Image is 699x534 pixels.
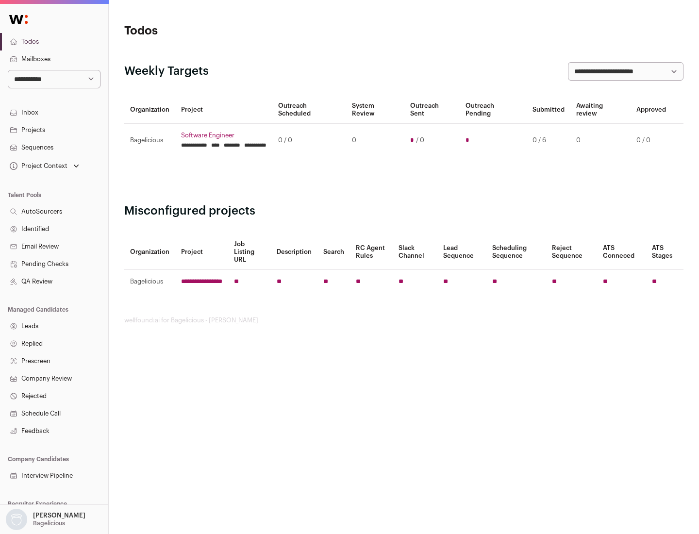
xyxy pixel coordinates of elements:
[6,509,27,530] img: nopic.png
[124,124,175,157] td: Bagelicious
[8,162,67,170] div: Project Context
[175,96,272,124] th: Project
[346,96,404,124] th: System Review
[486,234,546,270] th: Scheduling Sequence
[181,132,266,139] a: Software Engineer
[631,96,672,124] th: Approved
[631,124,672,157] td: 0 / 0
[124,270,175,294] td: Bagelicious
[33,519,65,527] p: Bagelicious
[175,234,228,270] th: Project
[597,234,646,270] th: ATS Conneced
[124,317,683,324] footer: wellfound:ai for Bagelicious - [PERSON_NAME]
[460,96,526,124] th: Outreach Pending
[4,509,87,530] button: Open dropdown
[527,124,570,157] td: 0 / 6
[33,512,85,519] p: [PERSON_NAME]
[124,64,209,79] h2: Weekly Targets
[272,96,346,124] th: Outreach Scheduled
[271,234,317,270] th: Description
[124,203,683,219] h2: Misconfigured projects
[350,234,392,270] th: RC Agent Rules
[393,234,437,270] th: Slack Channel
[404,96,460,124] th: Outreach Sent
[124,234,175,270] th: Organization
[527,96,570,124] th: Submitted
[124,96,175,124] th: Organization
[346,124,404,157] td: 0
[8,159,81,173] button: Open dropdown
[437,234,486,270] th: Lead Sequence
[272,124,346,157] td: 0 / 0
[124,23,311,39] h1: Todos
[570,96,631,124] th: Awaiting review
[4,10,33,29] img: Wellfound
[317,234,350,270] th: Search
[646,234,683,270] th: ATS Stages
[546,234,598,270] th: Reject Sequence
[416,136,424,144] span: / 0
[228,234,271,270] th: Job Listing URL
[570,124,631,157] td: 0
